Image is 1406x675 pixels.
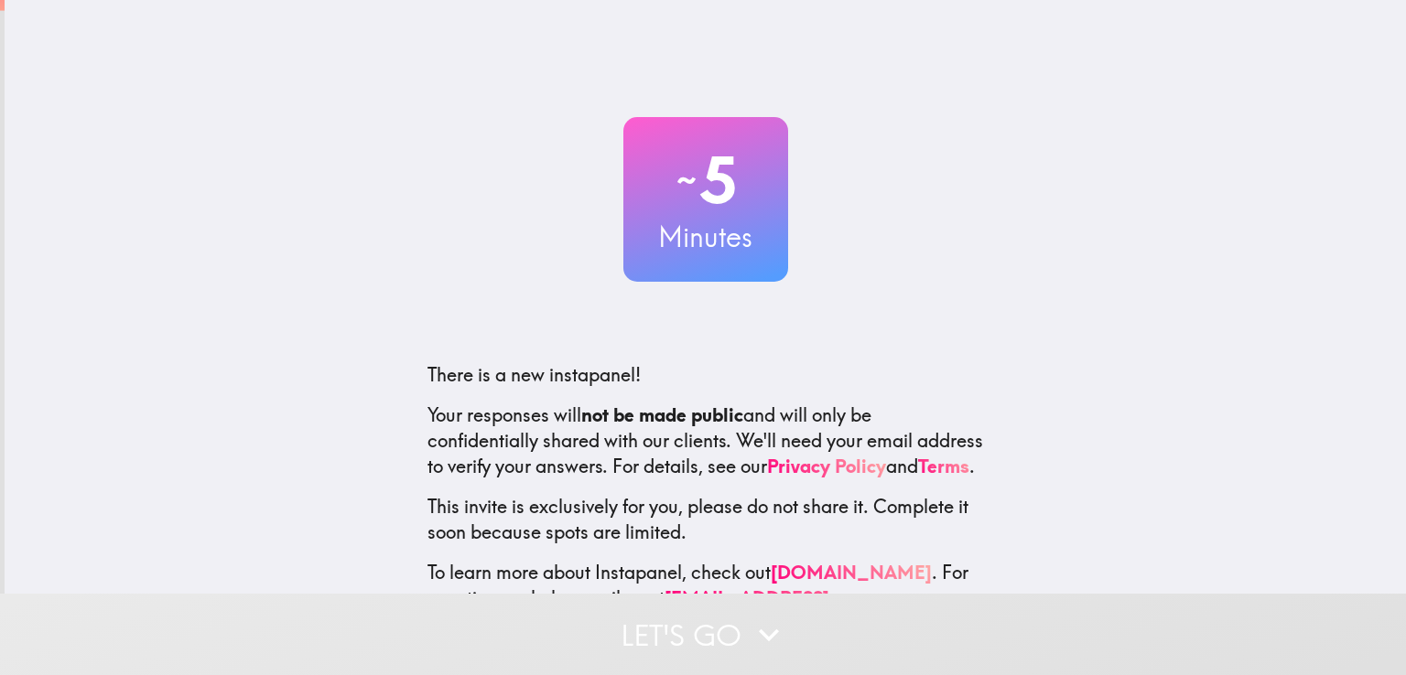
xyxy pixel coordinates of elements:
[427,560,984,637] p: To learn more about Instapanel, check out . For questions or help, email us at .
[767,455,886,477] a: Privacy Policy
[623,218,788,256] h3: Minutes
[427,402,984,479] p: Your responses will and will only be confidentially shared with our clients. We'll need your emai...
[771,561,932,584] a: [DOMAIN_NAME]
[427,363,641,386] span: There is a new instapanel!
[623,143,788,218] h2: 5
[427,494,984,545] p: This invite is exclusively for you, please do not share it. Complete it soon because spots are li...
[581,403,743,426] b: not be made public
[674,153,699,208] span: ~
[918,455,969,477] a: Terms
